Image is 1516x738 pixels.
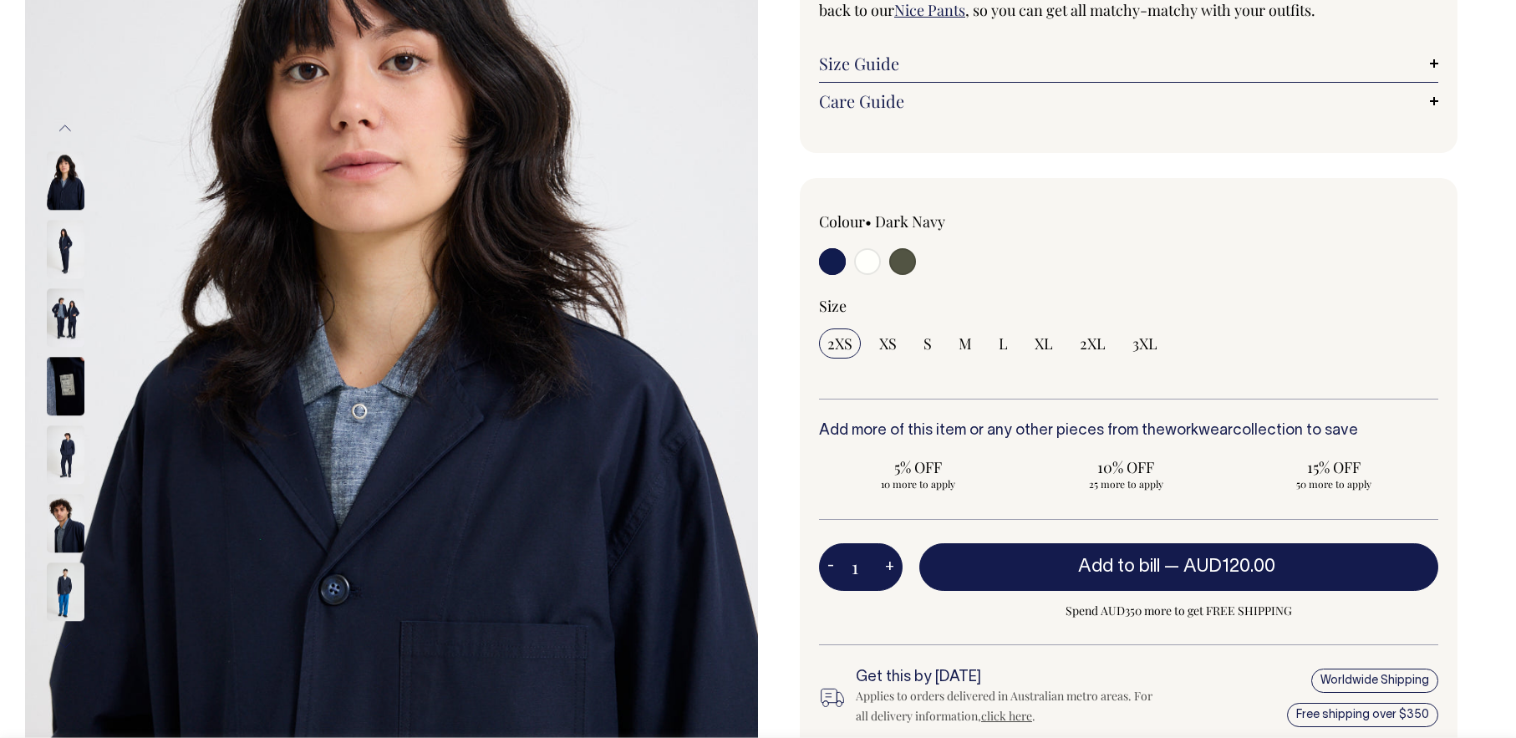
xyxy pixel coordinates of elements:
[47,563,84,622] img: dark-navy
[53,109,78,147] button: Previous
[1035,477,1217,491] span: 25 more to apply
[1244,477,1425,491] span: 50 more to apply
[919,601,1438,621] span: Spend AUD350 more to get FREE SHIPPING
[827,477,1009,491] span: 10 more to apply
[919,543,1438,590] button: Add to bill —AUD120.00
[875,211,945,232] label: Dark Navy
[950,328,980,359] input: M
[1035,333,1053,354] span: XL
[1080,333,1106,354] span: 2XL
[47,221,84,279] img: dark-navy
[1244,457,1425,477] span: 15% OFF
[1183,558,1275,575] span: AUD120.00
[1132,333,1157,354] span: 3XL
[1027,452,1225,496] input: 10% OFF 25 more to apply
[47,289,84,348] img: dark-navy
[819,328,861,359] input: 2XS
[879,333,897,354] span: XS
[47,426,84,485] img: dark-navy
[1124,328,1166,359] input: 3XL
[1078,558,1160,575] span: Add to bill
[53,627,78,664] button: Next
[871,328,905,359] input: XS
[915,328,940,359] input: S
[1235,452,1433,496] input: 15% OFF 50 more to apply
[819,551,842,584] button: -
[819,211,1066,232] div: Colour
[999,333,1008,354] span: L
[923,333,932,354] span: S
[865,211,872,232] span: •
[1035,457,1217,477] span: 10% OFF
[1071,328,1114,359] input: 2XL
[856,669,1157,686] h6: Get this by [DATE]
[47,358,84,416] img: dark-navy
[47,495,84,553] img: dark-navy
[827,333,852,354] span: 2XS
[990,328,1016,359] input: L
[819,91,1438,111] a: Care Guide
[877,551,903,584] button: +
[819,296,1438,316] div: Size
[1165,424,1233,438] a: workwear
[819,452,1017,496] input: 5% OFF 10 more to apply
[819,53,1438,74] a: Size Guide
[856,686,1157,726] div: Applies to orders delivered in Australian metro areas. For all delivery information, .
[981,708,1032,724] a: click here
[47,152,84,211] img: dark-navy
[1164,558,1279,575] span: —
[959,333,972,354] span: M
[827,457,1009,477] span: 5% OFF
[1026,328,1061,359] input: XL
[819,423,1438,440] h6: Add more of this item or any other pieces from the collection to save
